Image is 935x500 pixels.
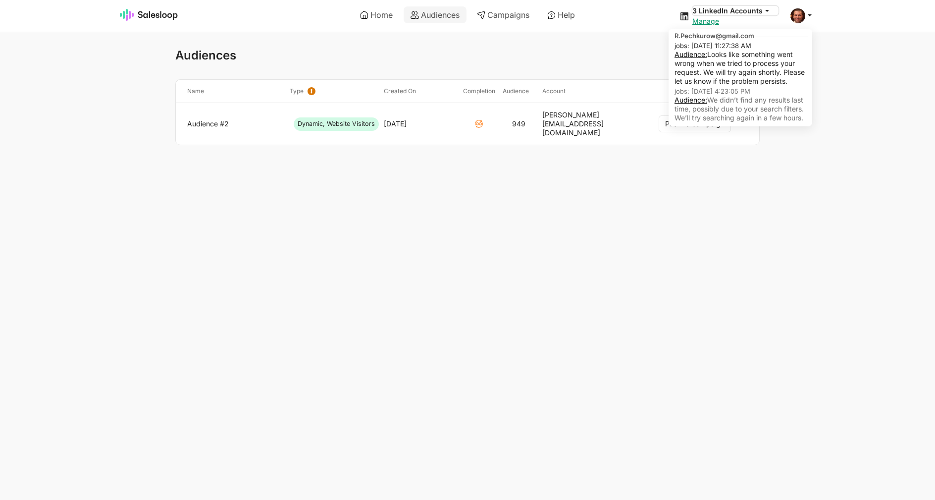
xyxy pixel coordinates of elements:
small: jobs: [675,87,689,95]
span: [DATE] 4:23:05 PM [691,87,750,95]
a: Audience: [675,50,707,58]
p: Looks like something went wrong when we tried to process your request. We will try again shortly.... [675,50,806,86]
p: We didn’t find any results last time, possibly due to your search filters. We’ll try searching ag... [675,96,806,122]
a: Audience: [675,96,707,104]
a: Audience #2 [187,119,282,128]
div: [DATE] [384,119,407,128]
a: Home [353,6,400,23]
div: Created on [380,87,459,95]
button: 3 LinkedIn Accounts [692,6,779,15]
img: Salesloop [120,9,178,21]
div: [PERSON_NAME][EMAIL_ADDRESS][DOMAIN_NAME] [542,111,628,137]
div: Completion [459,87,499,95]
a: Manage [692,17,719,25]
a: Campaigns [470,6,536,23]
span: Audiences [175,48,236,62]
div: Audience [499,87,538,95]
div: 949 [512,119,525,128]
button: Push to Campaign [659,115,731,132]
div: Account [538,87,632,95]
span: Dynamic, Website Visitors [294,117,379,130]
a: Help [540,6,582,23]
small: jobs: [675,42,689,50]
span: [DATE] 11:27:38 AM [691,42,751,50]
a: Audiences [404,6,467,23]
span: Type [290,87,304,95]
div: Name [183,87,286,95]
